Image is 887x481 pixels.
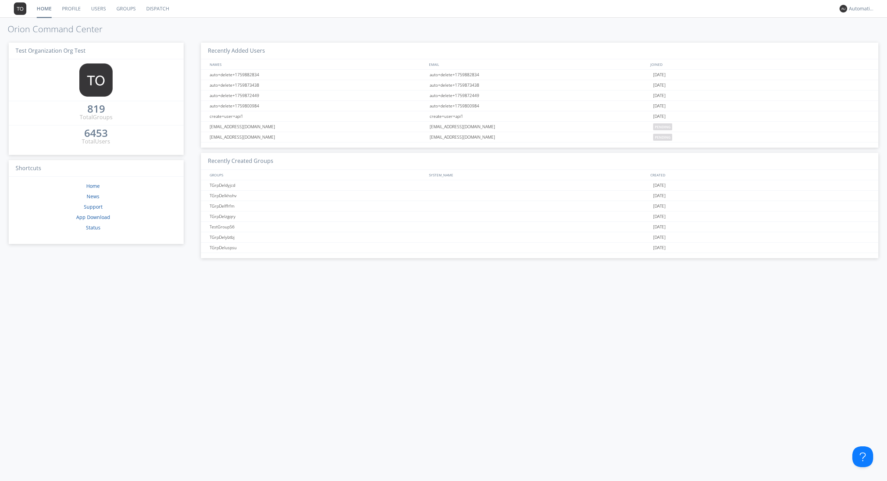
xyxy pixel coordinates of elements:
[201,70,878,80] a: auto+delete+1759882834auto+delete+1759882834[DATE]
[201,191,878,201] a: TGrpDelkhohv[DATE]
[208,90,428,100] div: auto+delete+1759872449
[653,191,666,201] span: [DATE]
[80,113,113,121] div: Total Groups
[201,111,878,122] a: create+user+api1create+user+api1[DATE]
[201,101,878,111] a: auto+delete+1759800984auto+delete+1759800984[DATE]
[201,201,878,211] a: TGrpDelffrfm[DATE]
[653,70,666,80] span: [DATE]
[201,80,878,90] a: auto+delete+1759873438auto+delete+1759873438[DATE]
[208,243,428,253] div: TGrpDeluspsu
[208,191,428,201] div: TGrpDelkhohv
[87,105,105,112] div: 819
[76,214,110,220] a: App Download
[428,122,651,132] div: [EMAIL_ADDRESS][DOMAIN_NAME]
[653,134,672,141] span: pending
[428,132,651,142] div: [EMAIL_ADDRESS][DOMAIN_NAME]
[84,130,108,137] div: 6453
[82,138,110,146] div: Total Users
[427,170,649,180] div: SYSTEM_NAME
[208,70,428,80] div: auto+delete+1759882834
[427,59,649,69] div: EMAIL
[653,243,666,253] span: [DATE]
[208,170,425,180] div: GROUPS
[428,101,651,111] div: auto+delete+1759800984
[208,232,428,242] div: TGrpDelybtbj
[201,232,878,243] a: TGrpDelybtbj[DATE]
[428,80,651,90] div: auto+delete+1759873438
[653,90,666,101] span: [DATE]
[208,59,425,69] div: NAMES
[87,105,105,113] a: 819
[849,5,875,12] div: Automation+0004
[79,63,113,97] img: 373638.png
[201,43,878,60] h3: Recently Added Users
[9,160,184,177] h3: Shortcuts
[653,80,666,90] span: [DATE]
[653,101,666,111] span: [DATE]
[201,90,878,101] a: auto+delete+1759872449auto+delete+1759872449[DATE]
[653,211,666,222] span: [DATE]
[208,122,428,132] div: [EMAIL_ADDRESS][DOMAIN_NAME]
[653,180,666,191] span: [DATE]
[208,211,428,221] div: TGrpDelzgqry
[16,47,86,54] span: Test Organization Org Test
[208,80,428,90] div: auto+delete+1759873438
[14,2,26,15] img: 373638.png
[208,101,428,111] div: auto+delete+1759800984
[86,224,100,231] a: Status
[201,180,878,191] a: TGrpDeldyjcd[DATE]
[653,232,666,243] span: [DATE]
[201,243,878,253] a: TGrpDeluspsu[DATE]
[840,5,847,12] img: 373638.png
[208,201,428,211] div: TGrpDelffrfm
[428,90,651,100] div: auto+delete+1759872449
[852,446,873,467] iframe: Toggle Customer Support
[208,180,428,190] div: TGrpDeldyjcd
[208,222,428,232] div: TestGroup56
[201,211,878,222] a: TGrpDelzgqry[DATE]
[201,222,878,232] a: TestGroup56[DATE]
[87,193,99,200] a: News
[653,123,672,130] span: pending
[201,153,878,170] h3: Recently Created Groups
[208,132,428,142] div: [EMAIL_ADDRESS][DOMAIN_NAME]
[653,222,666,232] span: [DATE]
[653,111,666,122] span: [DATE]
[649,59,871,69] div: JOINED
[653,201,666,211] span: [DATE]
[208,111,428,121] div: create+user+api1
[428,70,651,80] div: auto+delete+1759882834
[428,111,651,121] div: create+user+api1
[84,130,108,138] a: 6453
[201,122,878,132] a: [EMAIL_ADDRESS][DOMAIN_NAME][EMAIL_ADDRESS][DOMAIN_NAME]pending
[649,170,871,180] div: CREATED
[86,183,100,189] a: Home
[201,132,878,142] a: [EMAIL_ADDRESS][DOMAIN_NAME][EMAIL_ADDRESS][DOMAIN_NAME]pending
[84,203,103,210] a: Support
